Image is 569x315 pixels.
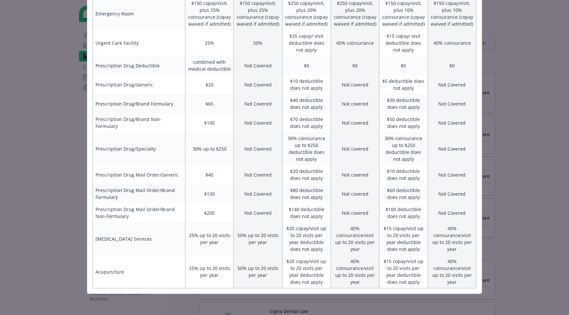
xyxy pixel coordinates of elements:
[379,222,428,255] td: $15 copay/visit up to 20 visits per year deductible does not apply
[428,203,476,222] td: Not Covered
[234,113,282,132] td: Not Covered
[185,132,233,165] td: 30% up to $250
[93,113,185,132] td: Prescription Drug/Brand Non-Formulary
[282,30,331,56] td: $35 copay/ visit deductible does not apply
[428,255,476,288] td: 40% coinsurance/visit up to 20 visits per year
[379,30,428,56] td: $15 copay/ visit deductible does not apply
[331,94,379,113] td: Not covered
[185,184,233,203] td: $130
[428,56,476,75] td: $0
[331,222,379,255] td: 40% coinsurance/visit up to 20 visits per year
[185,222,233,255] td: 25% up to 20 visits per year
[93,56,185,75] td: Prescription Drug Deductible
[428,94,476,113] td: Not Covered
[331,184,379,203] td: Not covered
[282,222,331,255] td: $20 copay/visit up to 20 visits per year deductible does not apply
[234,75,282,94] td: Not Covered
[331,113,379,132] td: Not covered
[93,203,185,222] td: Prescription Drug Mail Order/Brand Non-Formulary
[282,94,331,113] td: $40 deductible does not apply
[185,203,233,222] td: $200
[331,165,379,184] td: Not covered
[185,56,233,75] td: combined with medical deductible
[93,94,185,113] td: Prescription Drug/Brand Formulary
[234,56,282,75] td: Not Covered
[428,165,476,184] td: Not Covered
[428,30,476,56] td: 40% coinsurance
[234,165,282,184] td: Not Covered
[282,132,331,165] td: 30% coinsurance up to $250 deductible does not apply
[93,184,185,203] td: Prescription Drug Mail Order/Brand Formulary
[428,75,476,94] td: Not Covered
[428,132,476,165] td: Not Covered
[234,203,282,222] td: Not Covered
[185,94,233,113] td: $65
[428,113,476,132] td: Not Covered
[379,165,428,184] td: $10 deductible does not apply
[331,56,379,75] td: $0
[379,94,428,113] td: $30 deductible does not apply
[93,75,185,94] td: Prescription Drug/Generic
[331,30,379,56] td: 40% coinsurance
[185,165,233,184] td: $40
[93,255,185,288] td: Acupuncture
[331,255,379,288] td: 40% coinsurance/visit up to 20 visits per year
[282,113,331,132] td: $70 deductible does not apply
[93,222,185,255] td: [MEDICAL_DATA] Services
[93,30,185,56] td: Urgent Care Facility
[282,203,331,222] td: $140 deductible does not apply
[282,56,331,75] td: $0
[185,30,233,56] td: 25%
[379,132,428,165] td: 30% coinsurance up to $250 deductible does not apply
[234,255,282,288] td: 50% up to 20 visits per year
[93,165,185,184] td: Prescription Drug Mail Order/Generic
[234,222,282,255] td: 50% up to 20 visits per year
[379,75,428,94] td: $5 deductible does not apply
[428,184,476,203] td: Not Covered
[234,94,282,113] td: Not Covered
[282,255,331,288] td: $20 copay/visit up to 20 visits per year deductible does not apply
[185,255,233,288] td: 25% up to 20 visits per year
[379,56,428,75] td: $0
[331,203,379,222] td: Not covered
[282,184,331,203] td: $80 deductible does not apply
[428,222,476,255] td: 40% coinsurance/visit up to 20 visits per year
[234,184,282,203] td: Not Covered
[234,132,282,165] td: Not Covered
[379,203,428,222] td: $100 deductible does not apply
[185,113,233,132] td: $100
[331,132,379,165] td: Not covered
[379,255,428,288] td: $15 copay/visit up to 20 visits per year deductible does not apply
[234,30,282,56] td: 50%
[185,75,233,94] td: $20
[331,75,379,94] td: Not covered
[379,184,428,203] td: $60 deductible does not apply
[282,165,331,184] td: $20 deductible does not apply
[379,113,428,132] td: $50 deductible does not apply
[93,132,185,165] td: Prescription Drug/Specialty
[282,75,331,94] td: $10 deductible does not apply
